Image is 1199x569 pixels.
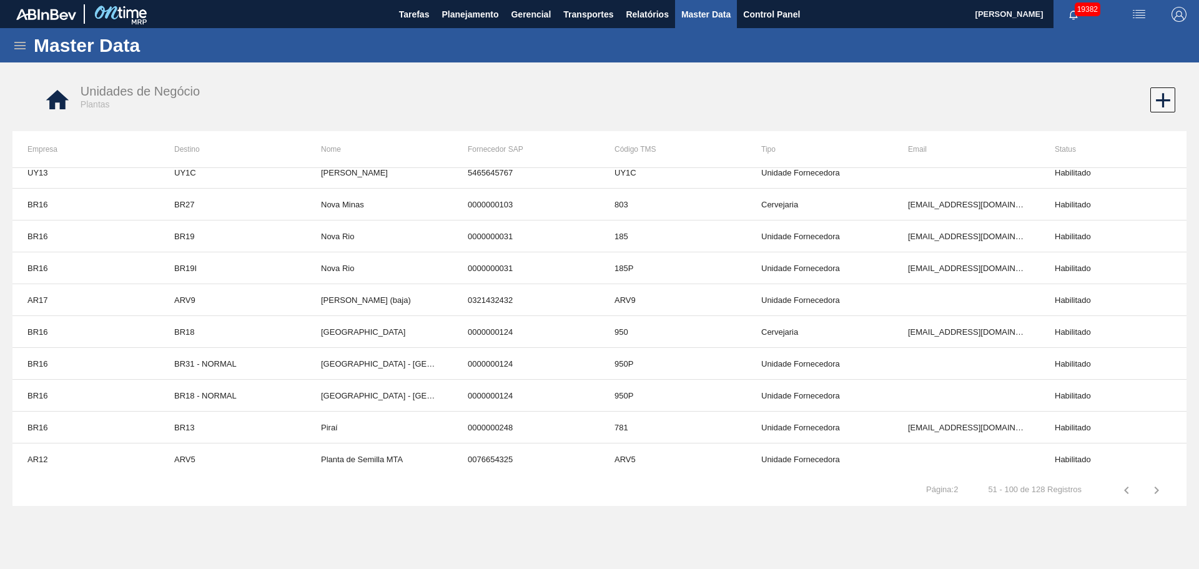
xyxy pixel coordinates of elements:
td: Habilitado [1040,348,1187,380]
td: BR16 [12,252,159,284]
td: BR31 - NORMAL [159,348,306,380]
td: Unidade Fornecedora [746,284,893,316]
span: Relatórios [626,7,668,22]
th: Empresa [12,131,159,167]
td: Unidade Fornecedora [746,412,893,443]
td: [EMAIL_ADDRESS][DOMAIN_NAME]; [EMAIL_ADDRESS][DOMAIN_NAME] [893,412,1040,443]
th: Código TMS [599,131,746,167]
td: BR18 - NORMAL [159,380,306,412]
td: 0000000103 [453,189,599,220]
td: 185P [599,252,746,284]
td: [EMAIL_ADDRESS][DOMAIN_NAME] [893,316,1040,348]
td: Habilitado [1040,157,1187,189]
span: Transportes [563,7,613,22]
td: Unidade Fornecedora [746,157,893,189]
td: BR19I [159,252,306,284]
h1: Master Data [34,38,255,52]
td: [EMAIL_ADDRESS][DOMAIN_NAME] [893,252,1040,284]
td: 5465645767 [453,157,599,189]
img: userActions [1132,7,1147,22]
td: 0321432432 [453,284,599,316]
td: 185 [599,220,746,252]
td: Habilitado [1040,284,1187,316]
td: Nova Rio [306,252,453,284]
td: Habilitado [1040,252,1187,284]
span: Plantas [81,99,110,109]
td: [GEOGRAPHIC_DATA] - [GEOGRAPHIC_DATA] S4 [306,380,453,412]
td: BR16 [12,316,159,348]
span: Control Panel [743,7,800,22]
td: Planta de Semilla MTA [306,443,453,475]
th: Fornecedor SAP [453,131,599,167]
td: 0076654325 [453,443,599,475]
span: Unidades de Negócio [81,84,200,98]
td: BR16 [12,412,159,443]
th: Email [893,131,1040,167]
td: Habilitado [1040,380,1187,412]
span: Tarefas [399,7,430,22]
td: Unidade Fornecedora [746,220,893,252]
td: ARV5 [599,443,746,475]
td: 950P [599,380,746,412]
td: AR17 [12,284,159,316]
td: BR16 [12,189,159,220]
td: Habilitado [1040,189,1187,220]
td: BR16 [12,348,159,380]
td: Unidade Fornecedora [746,443,893,475]
td: Unidade Fornecedora [746,252,893,284]
td: AR12 [12,443,159,475]
td: BR13 [159,412,306,443]
td: 950P [599,348,746,380]
td: 0000000031 [453,220,599,252]
div: Nova Unidade de Negócio [1149,87,1174,112]
span: 19382 [1075,2,1100,16]
td: Habilitado [1040,443,1187,475]
td: Cervejaria [746,316,893,348]
td: Página : 2 [911,475,973,495]
td: Cervejaria [746,189,893,220]
td: [PERSON_NAME] [306,157,453,189]
td: ARV5 [159,443,306,475]
td: [GEOGRAPHIC_DATA] - [GEOGRAPHIC_DATA] [306,348,453,380]
td: Habilitado [1040,412,1187,443]
td: 51 - 100 de 128 Registros [973,475,1097,495]
span: Gerencial [511,7,551,22]
td: BR18 [159,316,306,348]
th: Status [1040,131,1187,167]
td: ARV9 [599,284,746,316]
td: Nova Minas [306,189,453,220]
img: Logout [1172,7,1187,22]
span: Master Data [681,7,731,22]
td: 950 [599,316,746,348]
td: Piraí [306,412,453,443]
th: Nome [306,131,453,167]
span: Planejamento [442,7,498,22]
td: 0000000248 [453,412,599,443]
td: Habilitado [1040,220,1187,252]
td: 781 [599,412,746,443]
td: Nova Rio [306,220,453,252]
td: 0000000124 [453,348,599,380]
td: Unidade Fornecedora [746,348,893,380]
button: Notificações [1053,6,1093,23]
th: Destino [159,131,306,167]
td: 0000000124 [453,380,599,412]
td: Habilitado [1040,316,1187,348]
td: 0000000031 [453,252,599,284]
th: Tipo [746,131,893,167]
td: 0000000124 [453,316,599,348]
td: [GEOGRAPHIC_DATA] [306,316,453,348]
td: Unidade Fornecedora [746,380,893,412]
td: ARV9 [159,284,306,316]
td: BR16 [12,220,159,252]
td: [PERSON_NAME] (baja) [306,284,453,316]
td: [EMAIL_ADDRESS][DOMAIN_NAME] [893,189,1040,220]
td: [EMAIL_ADDRESS][DOMAIN_NAME] [893,220,1040,252]
td: UY1C [599,157,746,189]
td: BR27 [159,189,306,220]
td: BR16 [12,380,159,412]
td: 803 [599,189,746,220]
img: TNhmsLtSVTkK8tSr43FrP2fwEKptu5GPRR3wAAAABJRU5ErkJggg== [16,9,76,20]
td: UY13 [12,157,159,189]
td: UY1C [159,157,306,189]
